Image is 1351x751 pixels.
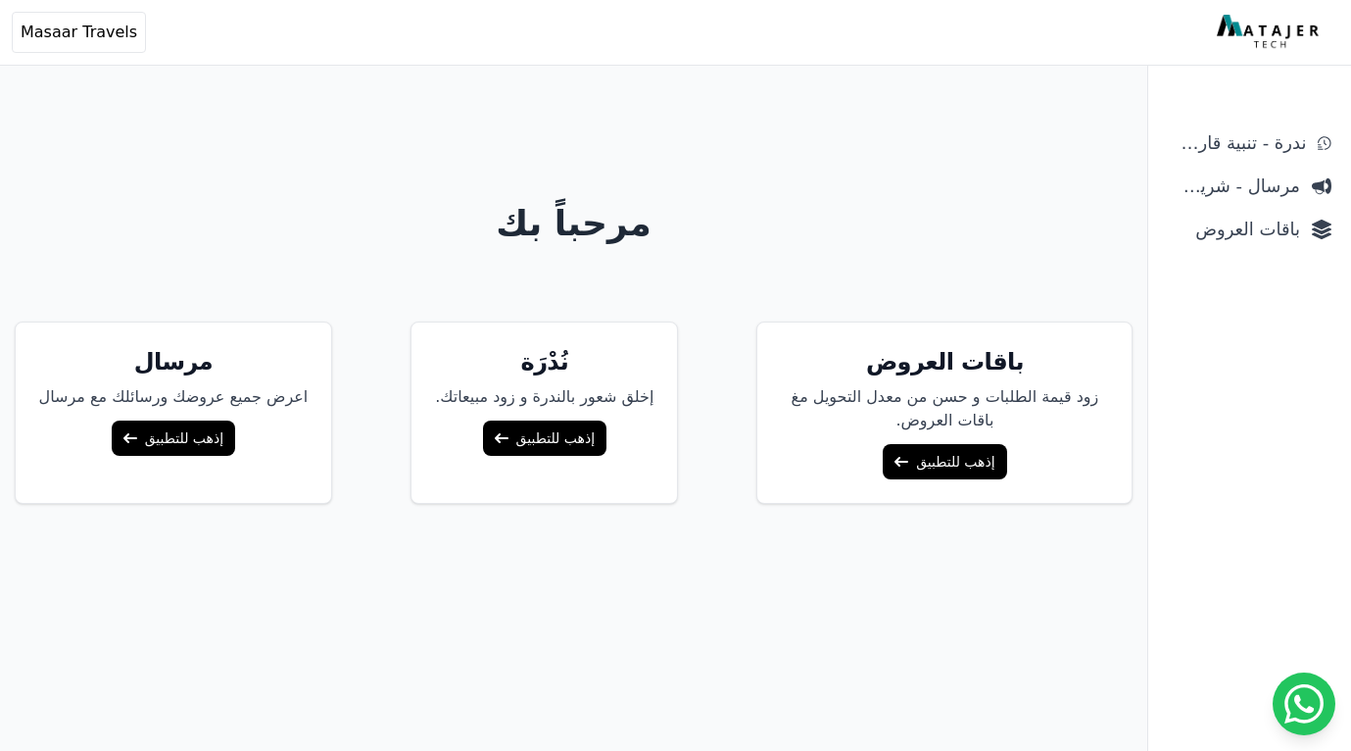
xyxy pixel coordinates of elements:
span: Masaar Travels [21,21,137,44]
img: MatajerTech Logo [1217,15,1324,50]
a: إذهب للتطبيق [483,421,606,456]
button: Masaar Travels [12,12,146,53]
span: مرسال - شريط دعاية [1168,173,1300,200]
span: باقات العروض [1168,216,1300,243]
a: إذهب للتطبيق [883,444,1006,479]
h5: باقات العروض [781,346,1108,377]
p: إخلق شعور بالندرة و زود مبيعاتك. [435,385,653,409]
p: اعرض جميع عروضك ورسائلك مع مرسال [39,385,309,409]
a: إذهب للتطبيق [112,421,235,456]
h5: مرسال [39,346,309,377]
span: ندرة - تنبية قارب علي النفاذ [1168,129,1306,157]
h5: نُدْرَة [435,346,653,377]
p: زود قيمة الطلبات و حسن من معدل التحويل مغ باقات العروض. [781,385,1108,432]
